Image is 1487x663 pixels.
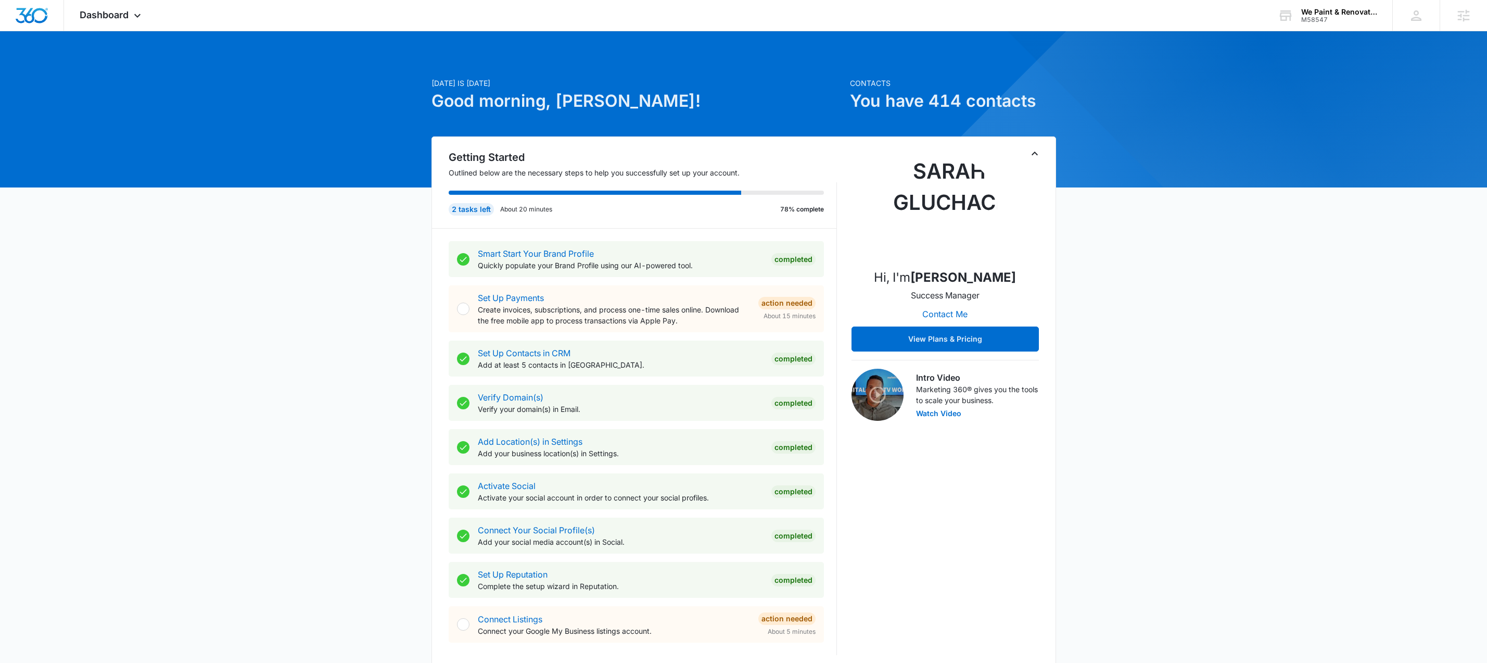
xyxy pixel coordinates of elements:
div: Completed [771,353,816,365]
p: Add your business location(s) in Settings. [478,448,763,459]
button: Contact Me [912,302,978,327]
h3: Intro Video [916,371,1039,384]
strong: [PERSON_NAME] [910,270,1016,285]
h2: Getting Started [449,149,837,165]
p: About 20 minutes [500,205,552,214]
p: Marketing 360® gives you the tools to scale your business. [916,384,1039,406]
p: Connect your Google My Business listings account. [478,626,750,636]
div: Action Needed [758,612,816,625]
a: Set Up Reputation [478,569,548,580]
img: Sarah Gluchacki [893,156,997,260]
a: Connect Listings [478,614,542,624]
p: Complete the setup wizard in Reputation. [478,581,763,592]
button: Watch Video [916,410,961,417]
p: Quickly populate your Brand Profile using our AI-powered tool. [478,260,763,271]
a: Add Location(s) in Settings [478,436,582,447]
div: Completed [771,530,816,542]
h1: You have 414 contacts [850,89,1056,114]
p: Contacts [850,78,1056,89]
div: Completed [771,441,816,454]
span: About 5 minutes [768,627,816,636]
p: 78% complete [780,205,824,214]
div: 2 tasks left [449,203,494,216]
p: Create invoices, subscriptions, and process one-time sales online. Download the free mobile app t... [478,304,750,326]
div: account id [1301,16,1377,23]
div: Completed [771,485,816,498]
a: Set Up Payments [478,293,544,303]
img: Intro Video [851,369,904,421]
span: Dashboard [80,9,129,20]
div: Completed [771,397,816,409]
a: Activate Social [478,481,536,491]
p: Success Manager [911,289,980,302]
span: About 15 minutes [764,311,816,321]
a: Connect Your Social Profile(s) [478,525,595,535]
div: account name [1301,8,1377,16]
button: View Plans & Pricing [851,327,1039,352]
a: Set Up Contacts in CRM [478,348,570,358]
p: Add at least 5 contacts in [GEOGRAPHIC_DATA]. [478,359,763,370]
button: Toggle Collapse [1028,147,1041,160]
div: Action Needed [758,297,816,309]
p: Activate your social account in order to connect your social profiles. [478,492,763,503]
p: Verify your domain(s) in Email. [478,404,763,415]
p: Outlined below are the necessary steps to help you successfully set up your account. [449,167,837,178]
a: Verify Domain(s) [478,392,543,403]
div: Completed [771,253,816,266]
h1: Good morning, [PERSON_NAME]! [431,89,844,114]
p: Hi, I'm [874,268,1016,287]
a: Smart Start Your Brand Profile [478,248,594,259]
div: Completed [771,574,816,586]
p: Add your social media account(s) in Social. [478,536,763,547]
p: [DATE] is [DATE] [431,78,844,89]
